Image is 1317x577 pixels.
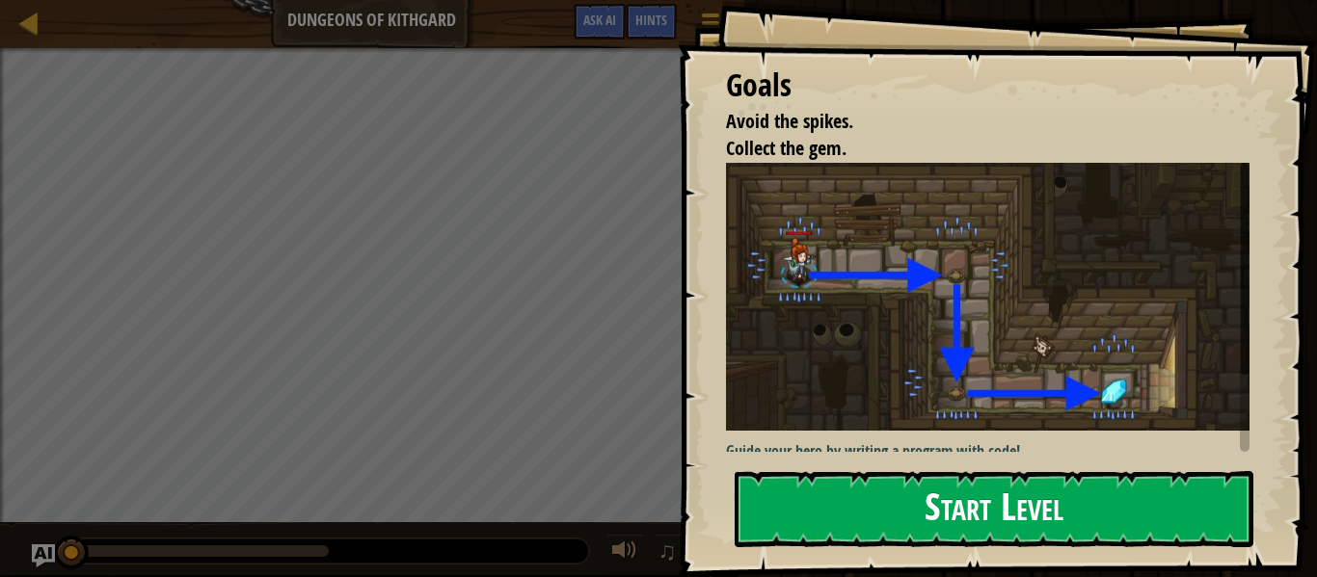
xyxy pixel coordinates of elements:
[726,64,1250,108] div: Goals
[726,108,853,134] span: Avoid the spikes.
[726,163,1250,431] img: Dungeons of kithgard
[32,544,55,567] button: Ask AI
[726,440,1250,462] p: Guide your hero by writing a program with code!
[635,11,667,29] span: Hints
[658,537,677,565] span: ♫
[702,108,1245,136] li: Avoid the spikes.
[654,534,686,573] button: ♫
[735,471,1253,547] button: Start Level
[583,11,616,29] span: Ask AI
[605,534,644,573] button: Adjust volume
[574,4,626,39] button: Ask AI
[726,135,847,161] span: Collect the gem.
[702,135,1245,163] li: Collect the gem.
